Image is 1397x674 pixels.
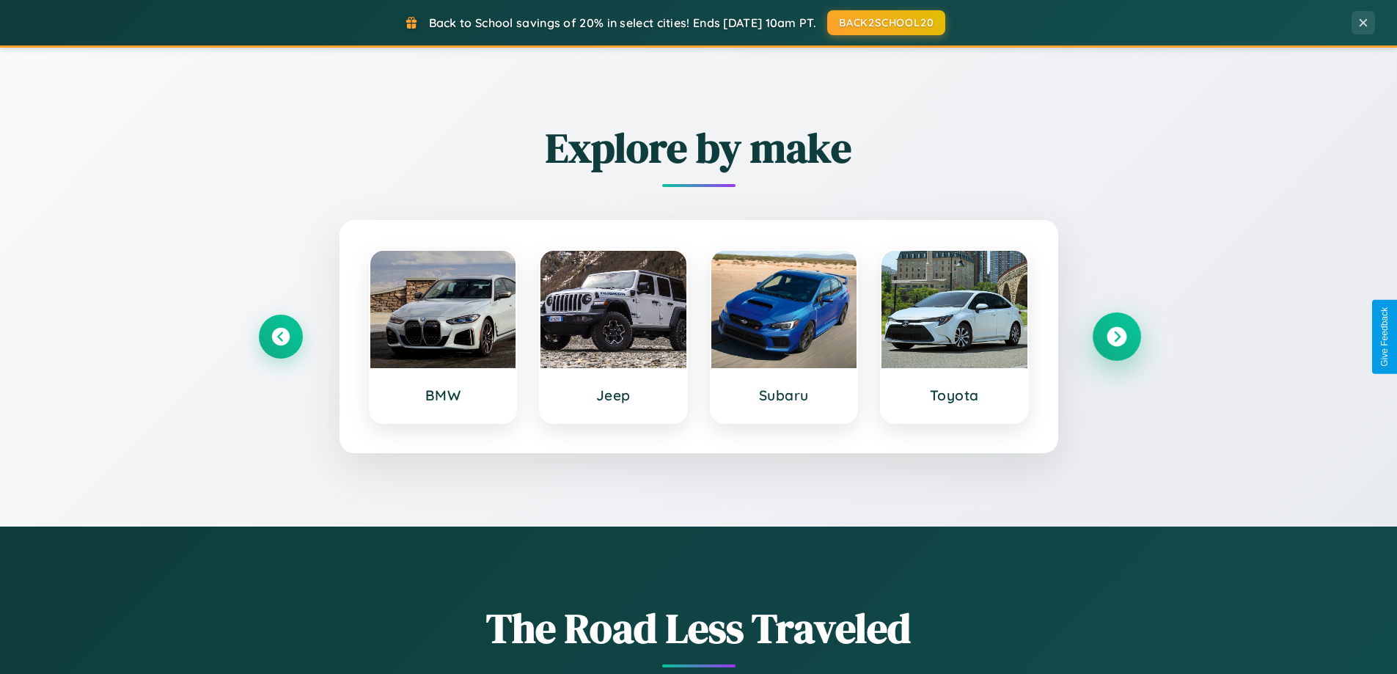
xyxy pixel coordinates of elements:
[385,387,502,404] h3: BMW
[429,15,816,30] span: Back to School savings of 20% in select cities! Ends [DATE] 10am PT.
[896,387,1013,404] h3: Toyota
[555,387,672,404] h3: Jeep
[259,600,1139,656] h1: The Road Less Traveled
[827,10,945,35] button: BACK2SCHOOL20
[726,387,843,404] h3: Subaru
[259,120,1139,176] h2: Explore by make
[1379,307,1390,367] div: Give Feedback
